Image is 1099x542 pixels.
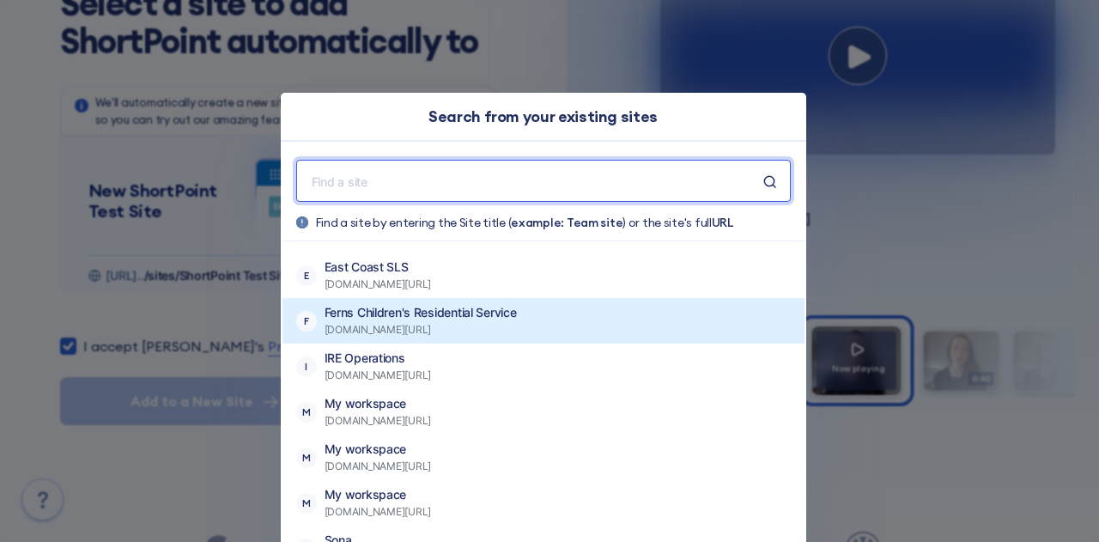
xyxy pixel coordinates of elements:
[325,321,517,338] span: [DOMAIN_NAME][URL]
[282,344,805,389] button: IIRE Operations [DOMAIN_NAME][URL]
[325,412,432,429] span: [DOMAIN_NAME][URL]
[296,402,317,423] span: M
[310,170,763,192] input: Find a site
[325,259,432,293] div: https://positivefutures564.sharepoint.com/sites/EastCoast
[511,215,622,230] b: example: Team site
[296,356,317,377] span: I
[325,458,432,475] span: [DOMAIN_NAME][URL]
[325,304,517,321] p: Ferns Children's Residential Service
[325,350,432,384] div: https://positivefutures564.sharepoint.com/sites/RoIOps
[282,389,805,435] button: MMy workspace [DOMAIN_NAME][URL]
[325,276,432,293] span: [DOMAIN_NAME][URL]
[712,215,734,230] b: URL
[325,367,432,384] span: [DOMAIN_NAME][URL]
[325,259,432,276] p: East Coast SLS
[315,215,734,230] span: Find a site by entering the Site title ( ) or the site's full
[296,311,317,332] span: F
[325,486,432,521] div: https://positivefutures564.sharepoint.com/contentstorage/x8FNO-xtskuCRX2_fMTHLUPWwbn_E-xOpFFGz5lTRJk
[282,253,805,298] button: EEast Coast SLS [DOMAIN_NAME][URL]
[296,448,317,468] span: M
[325,441,432,458] p: My workspace
[325,441,432,475] div: https://positivefutures564.sharepoint.com/contentstorage/x8FNO-xtskuCRX2_fMTHLUIe9z5eFrRGoso1d62laxA
[296,265,317,286] span: E
[296,493,317,514] span: M
[282,298,805,344] button: FFerns Children's Residential Service [DOMAIN_NAME][URL]
[325,304,517,338] div: https://positivefutures564.sharepoint.com/sites/Ferns
[282,435,805,480] button: MMy workspace [DOMAIN_NAME][URL]
[325,350,432,367] p: IRE Operations
[282,480,805,526] button: MMy workspace [DOMAIN_NAME][URL]
[281,93,806,142] div: Search from your existing sites
[325,395,432,412] p: My workspace
[325,486,432,503] p: My workspace
[325,395,432,429] div: https://positivefutures564.sharepoint.com/contentstorage/x8FNO-xtskuCRX2_fMTHLeOlvOc-ZJ5Hpsk291EEg0w
[325,503,432,521] span: [DOMAIN_NAME][URL]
